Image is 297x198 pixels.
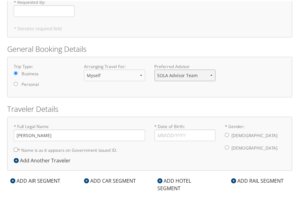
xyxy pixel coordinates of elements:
label: * Name is as it appears on Government issued ID. [14,143,117,155]
h2: Traveler Details [7,103,292,113]
label: Arranging Travel For: [84,62,145,69]
div: ADD CAR SEGMENT [81,176,139,184]
h2: General Booking Details [7,43,292,53]
label: Business [22,70,38,76]
label: Trip Type: [14,62,75,69]
input: * Requested By: [14,4,75,16]
label: * Full Legal Name [14,122,145,140]
input: * Date of Birth: [155,129,215,140]
label: Preferred Advisor [155,62,215,69]
h5: * Denotes required field [14,26,286,30]
input: * Full Legal Name [14,129,145,140]
label: [DEMOGRAPHIC_DATA] [231,129,278,141]
div: ADD AIR SEGMENT [7,176,63,184]
label: * Gender: [225,122,286,154]
div: ADD RAIL SEGMENT [228,176,287,184]
label: Personal [22,80,39,87]
input: * Gender:[DEMOGRAPHIC_DATA][DEMOGRAPHIC_DATA] [225,132,229,136]
input: * Name is as it appears on Government issued ID. [14,147,18,151]
label: [DEMOGRAPHIC_DATA] [231,141,278,153]
div: Add Another Traveler [14,156,74,163]
input: * Gender:[DEMOGRAPHIC_DATA][DEMOGRAPHIC_DATA] [225,145,229,149]
div: ADD HOTEL SEGMENT [155,176,219,191]
label: * Date of Birth: [155,122,215,140]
